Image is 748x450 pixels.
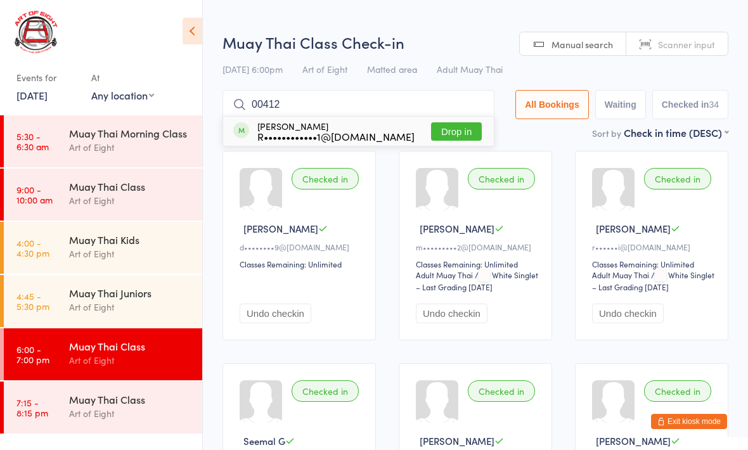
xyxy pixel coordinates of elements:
[69,140,191,155] div: Art of Eight
[468,380,535,402] div: Checked in
[91,88,154,102] div: Any location
[16,291,49,311] time: 4:45 - 5:30 pm
[16,238,49,258] time: 4:00 - 4:30 pm
[4,222,202,274] a: 4:00 -4:30 pmMuay Thai KidsArt of Eight
[596,222,671,235] span: [PERSON_NAME]
[69,392,191,406] div: Muay Thai Class
[222,32,728,53] h2: Muay Thai Class Check-in
[416,304,487,323] button: Undo checkin
[222,90,494,119] input: Search
[69,233,191,247] div: Muay Thai Kids
[4,115,202,167] a: 5:30 -6:30 amMuay Thai Morning ClassArt of Eight
[658,38,715,51] span: Scanner input
[69,193,191,208] div: Art of Eight
[644,380,711,402] div: Checked in
[437,63,503,75] span: Adult Muay Thai
[551,38,613,51] span: Manual search
[592,269,649,280] div: Adult Muay Thai
[644,168,711,190] div: Checked in
[69,353,191,368] div: Art of Eight
[292,168,359,190] div: Checked in
[652,90,728,119] button: Checked in34
[16,397,48,418] time: 7:15 - 8:15 pm
[69,300,191,314] div: Art of Eight
[69,179,191,193] div: Muay Thai Class
[292,380,359,402] div: Checked in
[709,100,719,110] div: 34
[420,434,494,447] span: [PERSON_NAME]
[91,67,154,88] div: At
[222,63,283,75] span: [DATE] 6:00pm
[4,328,202,380] a: 6:00 -7:00 pmMuay Thai ClassArt of Eight
[468,168,535,190] div: Checked in
[4,382,202,434] a: 7:15 -8:15 pmMuay Thai ClassArt of Eight
[420,222,494,235] span: [PERSON_NAME]
[416,241,539,252] div: m•••••••••2@[DOMAIN_NAME]
[515,90,589,119] button: All Bookings
[240,304,311,323] button: Undo checkin
[302,63,347,75] span: Art of Eight
[69,406,191,421] div: Art of Eight
[240,259,363,269] div: Classes Remaining: Unlimited
[592,241,715,252] div: r••••••i@[DOMAIN_NAME]
[16,344,49,364] time: 6:00 - 7:00 pm
[240,241,363,252] div: d••••••••9@[DOMAIN_NAME]
[243,434,285,447] span: Seemal G
[16,131,49,151] time: 5:30 - 6:30 am
[651,414,727,429] button: Exit kiosk mode
[257,121,415,141] div: [PERSON_NAME]
[16,67,79,88] div: Events for
[416,269,473,280] div: Adult Muay Thai
[416,259,539,269] div: Classes Remaining: Unlimited
[243,222,318,235] span: [PERSON_NAME]
[624,125,728,139] div: Check in time (DESC)
[4,169,202,221] a: 9:00 -10:00 amMuay Thai ClassArt of Eight
[4,275,202,327] a: 4:45 -5:30 pmMuay Thai JuniorsArt of Eight
[596,434,671,447] span: [PERSON_NAME]
[592,127,621,139] label: Sort by
[69,247,191,261] div: Art of Eight
[257,131,415,141] div: R••••••••••••1@[DOMAIN_NAME]
[13,10,60,55] img: Art of Eight
[69,339,191,353] div: Muay Thai Class
[69,286,191,300] div: Muay Thai Juniors
[16,184,53,205] time: 9:00 - 10:00 am
[69,126,191,140] div: Muay Thai Morning Class
[16,88,48,102] a: [DATE]
[592,259,715,269] div: Classes Remaining: Unlimited
[367,63,417,75] span: Matted area
[595,90,646,119] button: Waiting
[592,304,664,323] button: Undo checkin
[431,122,482,141] button: Drop in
